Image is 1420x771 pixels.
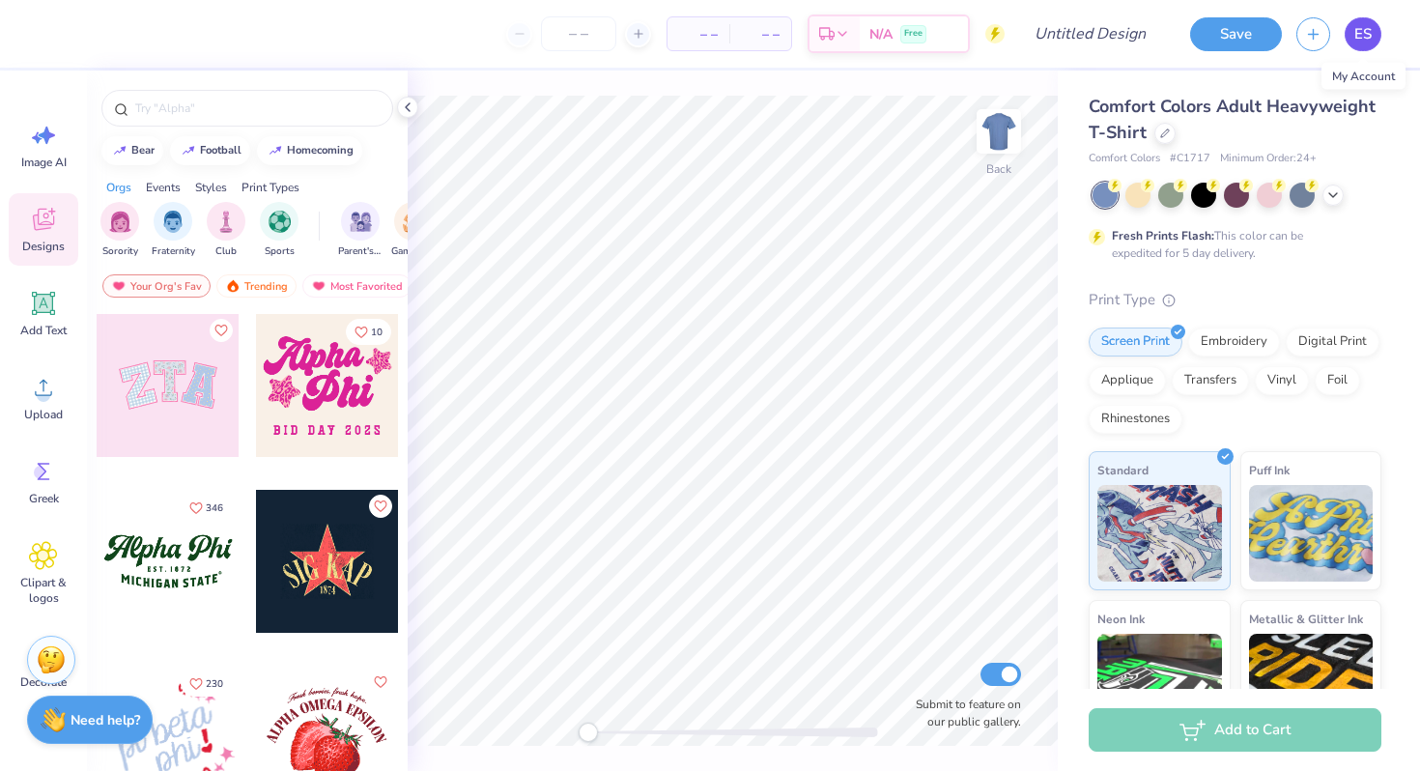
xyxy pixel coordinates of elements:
[260,202,298,259] div: filter for Sports
[905,696,1021,730] label: Submit to feature on our public gallery.
[391,202,436,259] div: filter for Game Day
[152,244,195,259] span: Fraternity
[215,211,237,233] img: Club Image
[391,244,436,259] span: Game Day
[338,202,383,259] button: filter button
[869,24,893,44] span: N/A
[403,211,425,233] img: Game Day Image
[12,575,75,606] span: Clipart & logos
[71,711,140,729] strong: Need help?
[346,319,391,345] button: Like
[260,202,298,259] button: filter button
[20,323,67,338] span: Add Text
[257,136,362,165] button: homecoming
[216,274,297,298] div: Trending
[1286,328,1379,357] div: Digital Print
[200,145,241,156] div: football
[1354,23,1372,45] span: ES
[102,244,138,259] span: Sorority
[369,671,392,694] button: Like
[152,202,195,259] div: filter for Fraternity
[109,211,131,233] img: Sorority Image
[1188,328,1280,357] div: Embroidery
[986,160,1011,178] div: Back
[1097,460,1149,480] span: Standard
[1249,460,1290,480] span: Puff Ink
[133,99,381,118] input: Try "Alpha"
[21,155,67,170] span: Image AI
[241,179,299,196] div: Print Types
[1170,151,1210,167] span: # C1717
[391,202,436,259] button: filter button
[1089,405,1182,434] div: Rhinestones
[207,202,245,259] button: filter button
[268,145,283,157] img: trend_line.gif
[302,274,412,298] div: Most Favorited
[371,328,383,337] span: 10
[1255,366,1309,395] div: Vinyl
[1089,151,1160,167] span: Comfort Colors
[1089,289,1381,311] div: Print Type
[980,112,1018,151] img: Back
[22,239,65,254] span: Designs
[1089,366,1166,395] div: Applique
[1249,485,1374,582] img: Puff Ink
[152,202,195,259] button: filter button
[20,674,67,690] span: Decorate
[1315,366,1360,395] div: Foil
[112,145,128,157] img: trend_line.gif
[287,145,354,156] div: homecoming
[541,16,616,51] input: – –
[102,274,211,298] div: Your Org's Fav
[1097,634,1222,730] img: Neon Ink
[350,211,372,233] img: Parent's Weekend Image
[1345,17,1381,51] a: ES
[579,723,598,742] div: Accessibility label
[101,136,163,165] button: bear
[181,145,196,157] img: trend_line.gif
[146,179,181,196] div: Events
[1172,366,1249,395] div: Transfers
[1097,609,1145,629] span: Neon Ink
[207,202,245,259] div: filter for Club
[195,179,227,196] div: Styles
[1249,609,1363,629] span: Metallic & Glitter Ink
[100,202,139,259] button: filter button
[369,495,392,518] button: Like
[181,671,232,697] button: Like
[265,244,295,259] span: Sports
[29,491,59,506] span: Greek
[131,145,155,156] div: bear
[1249,634,1374,730] img: Metallic & Glitter Ink
[1097,485,1222,582] img: Standard
[206,503,223,513] span: 346
[170,136,250,165] button: football
[210,319,233,342] button: Like
[215,244,237,259] span: Club
[1019,14,1161,53] input: Untitled Design
[181,495,232,521] button: Like
[311,279,327,293] img: most_fav.gif
[269,211,291,233] img: Sports Image
[1190,17,1282,51] button: Save
[100,202,139,259] div: filter for Sorority
[741,24,780,44] span: – –
[1089,328,1182,357] div: Screen Print
[679,24,718,44] span: – –
[111,279,127,293] img: most_fav.gif
[338,202,383,259] div: filter for Parent's Weekend
[225,279,241,293] img: trending.gif
[206,679,223,689] span: 230
[904,27,923,41] span: Free
[106,179,131,196] div: Orgs
[1089,95,1376,144] span: Comfort Colors Adult Heavyweight T-Shirt
[1220,151,1317,167] span: Minimum Order: 24 +
[1112,228,1214,243] strong: Fresh Prints Flash:
[162,211,184,233] img: Fraternity Image
[1321,63,1406,90] div: My Account
[24,407,63,422] span: Upload
[338,244,383,259] span: Parent's Weekend
[1112,227,1349,262] div: This color can be expedited for 5 day delivery.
